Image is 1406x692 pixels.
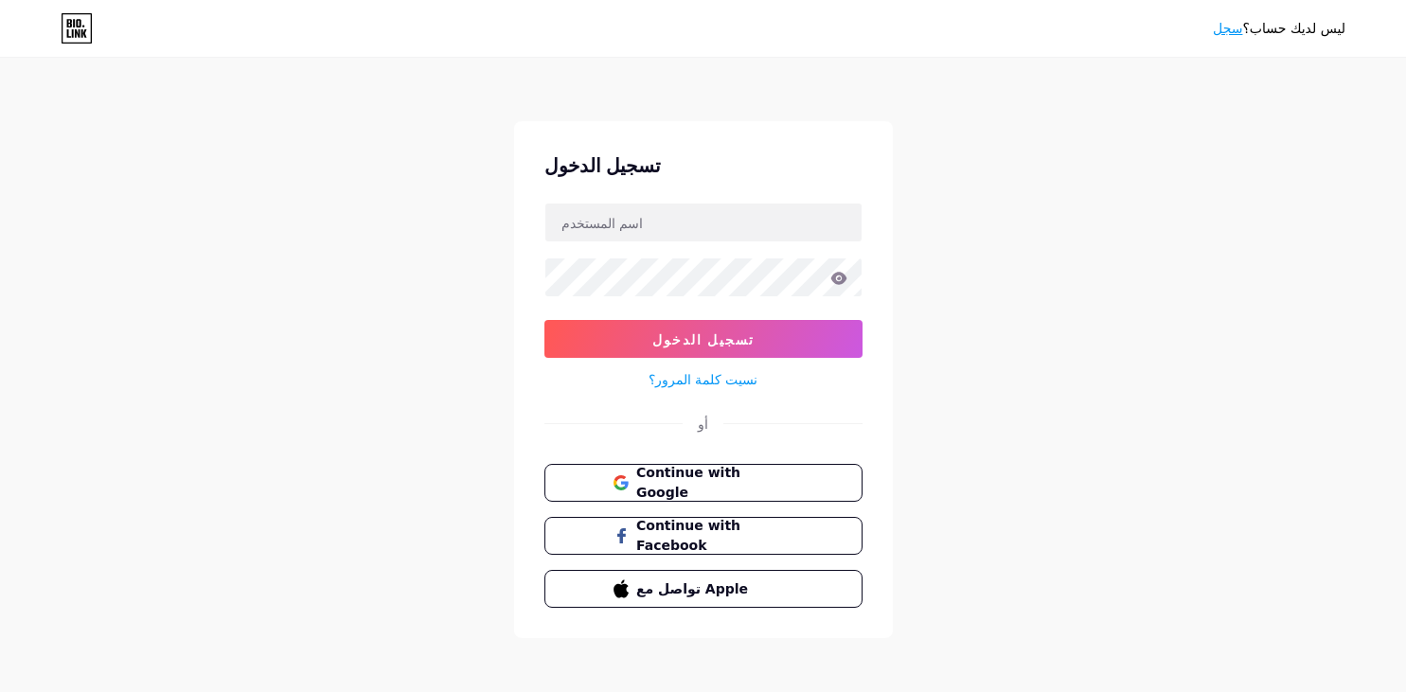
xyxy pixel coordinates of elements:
[636,516,792,556] span: Continue with Facebook
[544,151,863,180] div: تسجيل الدخول
[545,204,862,241] input: اسم المستخدم
[1213,19,1345,39] div: ليس لديك حساب؟
[544,570,863,608] button: تواصل مع Apple
[1213,21,1242,36] a: سجل
[636,463,792,503] span: Continue with Google
[544,517,863,555] button: Continue with Facebook
[649,369,757,389] a: نسيت كلمة المرور؟
[698,414,708,434] div: أو
[544,320,863,358] button: تسجيل الدخول
[544,464,863,502] button: Continue with Google
[652,331,755,347] span: تسجيل الدخول
[636,579,792,599] span: تواصل مع Apple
